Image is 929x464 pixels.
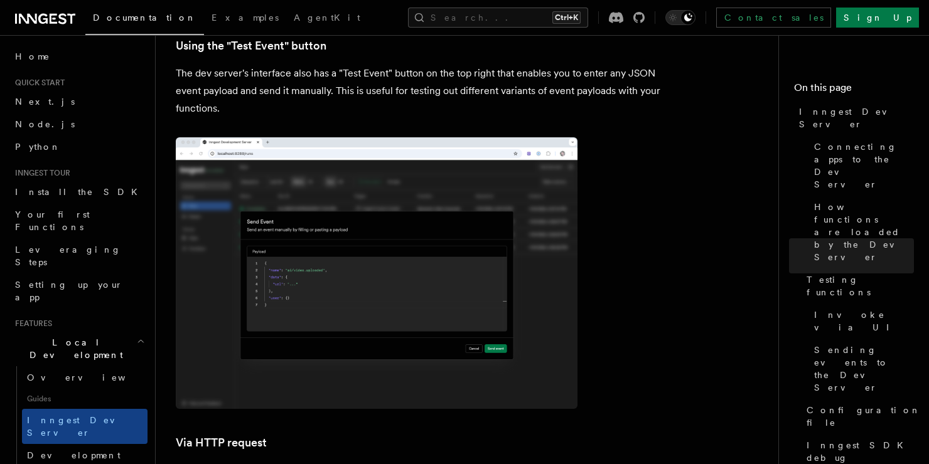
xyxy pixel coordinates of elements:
[10,113,148,135] a: Node.js
[85,4,204,35] a: Documentation
[10,135,148,158] a: Python
[794,100,914,135] a: Inngest Dev Server
[27,372,156,382] span: Overview
[15,280,123,302] span: Setting up your app
[10,90,148,113] a: Next.js
[22,389,148,409] span: Guides
[10,273,148,308] a: Setting up your app
[799,105,914,130] span: Inngest Dev Server
[15,50,50,63] span: Home
[15,97,75,107] span: Next.js
[802,268,914,303] a: Testing functions
[27,415,134,438] span: Inngest Dev Server
[836,8,919,28] a: Sign Up
[176,137,577,409] img: dev-server-send-event-modal-2025-01-15.png
[809,339,914,399] a: Sending events to the Dev Server
[807,404,921,429] span: Configuration file
[15,245,121,267] span: Leveraging Steps
[10,336,137,361] span: Local Development
[176,65,678,117] p: The dev server's interface also has a "Test Event" button on the top right that enables you to en...
[15,142,61,152] span: Python
[22,409,148,444] a: Inngest Dev Server
[552,11,581,24] kbd: Ctrl+K
[10,238,148,273] a: Leveraging Steps
[716,8,831,28] a: Contact sales
[10,181,148,203] a: Install the SDK
[802,399,914,434] a: Configuration file
[814,308,914,334] span: Invoke via UI
[212,13,279,23] span: Examples
[809,303,914,339] a: Invoke via UI
[10,45,148,68] a: Home
[809,196,914,268] a: How functions are loaded by the Dev Server
[22,366,148,389] a: Overview
[93,13,196,23] span: Documentation
[294,13,360,23] span: AgentKit
[15,187,145,197] span: Install the SDK
[814,140,914,191] span: Connecting apps to the Dev Server
[204,4,286,34] a: Examples
[10,331,148,366] button: Local Development
[814,344,914,394] span: Sending events to the Dev Server
[10,78,65,88] span: Quick start
[176,434,267,451] a: Via HTTP request
[10,168,70,178] span: Inngest tour
[408,8,588,28] button: Search...Ctrl+K
[10,203,148,238] a: Your first Functions
[15,209,90,232] span: Your first Functions
[286,4,368,34] a: AgentKit
[176,37,326,55] a: Using the "Test Event" button
[665,10,695,25] button: Toggle dark mode
[809,135,914,196] a: Connecting apps to the Dev Server
[10,319,52,329] span: Features
[807,273,914,298] span: Testing functions
[15,119,75,129] span: Node.js
[794,80,914,100] h4: On this page
[814,201,914,263] span: How functions are loaded by the Dev Server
